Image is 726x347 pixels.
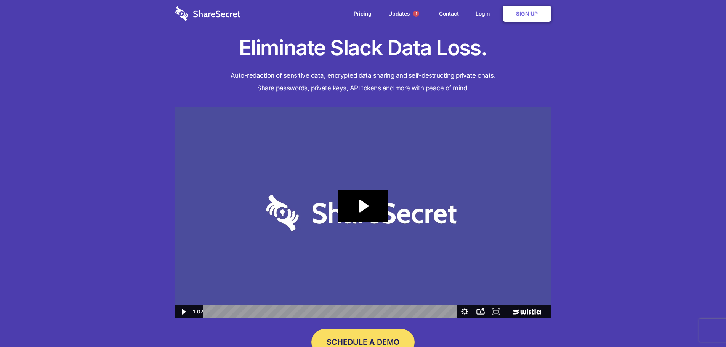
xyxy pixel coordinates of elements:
[473,305,488,318] button: Open sharing menu
[338,190,387,222] button: Play Video: Sharesecret Slack Extension
[209,305,453,318] div: Playbar
[488,305,504,318] button: Fullscreen
[457,305,473,318] button: Show settings menu
[346,2,379,26] a: Pricing
[413,11,419,17] span: 1
[175,34,551,62] h1: Eliminate Slack Data Loss.
[431,2,466,26] a: Contact
[175,69,551,94] h4: Auto-redaction of sensitive data, encrypted data sharing and self-destructing private chats. Shar...
[175,305,191,318] button: Play Video
[503,6,551,22] a: Sign Up
[175,6,240,21] img: logo-wordmark-white-trans-d4663122ce5f474addd5e946df7df03e33cb6a1c49d2221995e7729f52c070b2.svg
[504,305,551,318] a: Wistia Logo -- Learn More
[175,107,551,319] img: Sharesecret
[468,2,501,26] a: Login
